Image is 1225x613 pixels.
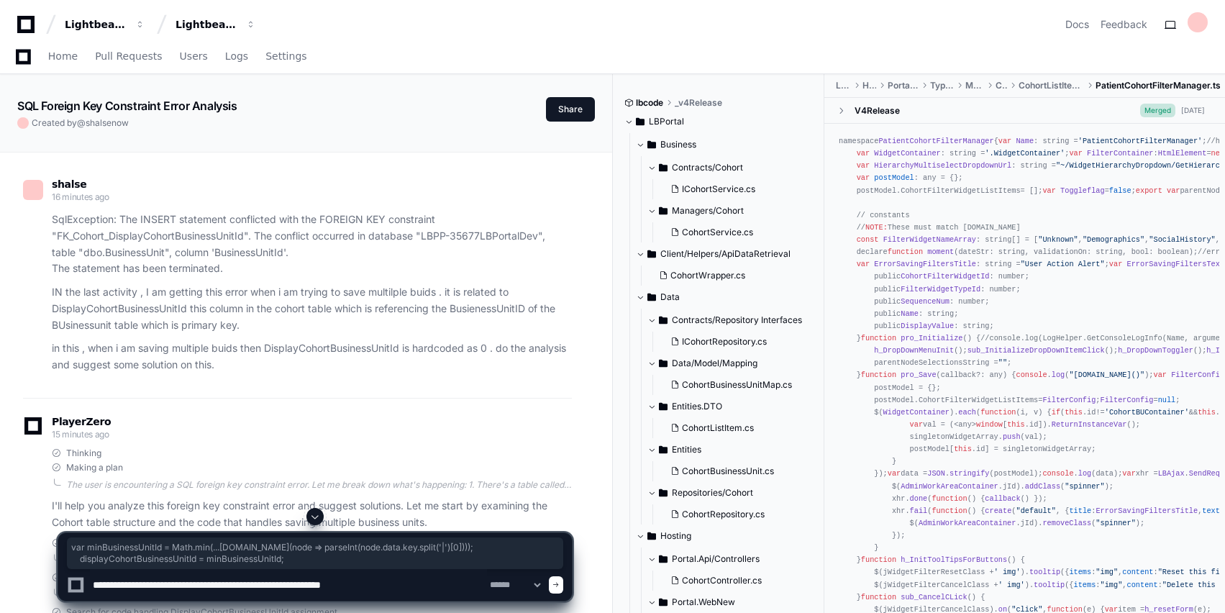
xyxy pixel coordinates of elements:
[659,202,668,219] svg: Directory
[1016,137,1034,145] span: Name
[71,542,559,565] span: var minBusinessUnitId = Math.min(...[DOMAIN_NAME](node => parseInt(node.data.key.split('|')[0])))...
[665,375,817,395] button: CohortBusinessUnitMap.cs
[1158,396,1176,404] span: null
[653,265,817,286] button: CohortWrapper.cs
[1167,186,1180,195] span: var
[1171,371,1224,379] span: FilterConfig
[836,80,851,91] span: LBPortal
[1181,105,1205,116] div: [DATE]
[665,332,817,352] button: ICohortRepository.cs
[659,398,668,415] svg: Directory
[624,110,814,133] button: LBPortal
[883,408,950,417] span: WidgetContainer
[670,270,745,281] span: CohortWrapper.cs
[1158,149,1207,158] span: HtmlElement
[95,52,162,60] span: Pull Requests
[265,52,306,60] span: Settings
[265,40,306,73] a: Settings
[672,162,743,173] span: Contracts/Cohort
[52,178,86,190] span: shalse
[1052,420,1127,429] span: ReturnInstanceVar
[1101,17,1147,32] button: Feedback
[901,272,989,281] span: CohortFilterWidgetId
[647,245,656,263] svg: Directory
[996,80,1006,91] span: Cohort
[1065,408,1083,417] span: this
[647,352,826,375] button: Data/Model/Mapping
[665,179,817,199] button: ICohortService.cs
[1140,104,1175,117] span: Merged
[682,379,792,391] span: CohortBusinessUnitMap.cs
[901,297,950,306] span: SequenceNum
[180,40,208,73] a: Users
[985,149,1065,158] span: '.WidgetContainer'
[659,355,668,372] svg: Directory
[874,346,954,355] span: h_DropDownMenuInit
[660,139,696,150] span: Business
[682,183,755,195] span: ICohortService.cs
[52,191,109,202] span: 16 minutes ago
[901,322,954,330] span: DisplayValue
[77,117,86,128] span: @
[647,136,656,153] svg: Directory
[874,173,914,182] span: postModel
[649,116,684,127] span: LBPortal
[176,17,237,32] div: Lightbeam Health Solutions
[888,248,923,256] span: function
[1069,149,1082,158] span: var
[998,358,1007,367] span: ""
[636,242,826,265] button: Client/Helpers/ApiDataRetrieval
[546,97,595,122] button: Share
[1096,507,1198,515] span: ErrorSavingFiltersTitle
[86,117,111,128] span: shalse
[659,159,668,176] svg: Directory
[1007,420,1025,429] span: this
[672,487,753,499] span: Repositories/Cohort
[647,199,826,222] button: Managers/Cohort
[980,408,1016,417] span: function
[1065,17,1089,32] a: Docs
[878,137,993,145] span: PatientCohortFilterManager
[59,12,151,37] button: Lightbeam Health
[901,482,998,491] span: AdminWorkAreaContainer
[647,395,826,418] button: Entities.DTO
[932,507,967,515] span: function
[647,438,826,461] button: Entities
[1198,408,1216,417] span: this
[672,205,744,217] span: Managers/Cohort
[998,137,1011,145] span: var
[659,441,668,458] svg: Directory
[17,99,237,113] app-text-character-animate: SQL Foreign Key Constraint Error Analysis
[647,156,826,179] button: Contracts/Cohort
[874,149,940,158] span: WidgetContainer
[1211,149,1224,158] span: new
[48,40,78,73] a: Home
[954,445,972,453] span: this
[52,417,111,426] span: PlayerZero
[665,222,817,242] button: CohortService.cs
[941,371,1003,379] span: callback?: any
[1083,235,1144,244] span: "Demographics"
[52,429,109,440] span: 15 minutes ago
[927,248,954,256] span: moment
[95,40,162,73] a: Pull Requests
[1052,408,1060,417] span: if
[857,149,870,158] span: var
[1016,507,1056,515] span: "default"
[1109,260,1122,268] span: var
[910,507,928,515] span: fail
[48,52,78,60] span: Home
[857,211,910,219] span: // constants
[888,80,919,91] span: Portal.WebNew
[665,461,817,481] button: CohortBusinessUnit.cs
[1019,80,1084,91] span: CohortListItemFiltersManager
[1021,408,1039,417] span: i, v
[66,479,572,491] div: The user is encountering a SQL foreign key constraint error. Let me break down what's happening: ...
[985,507,1011,515] span: create
[636,286,826,309] button: Data
[180,52,208,60] span: Users
[985,494,1020,503] span: callback
[888,469,901,478] span: var
[636,133,826,156] button: Business
[1003,432,1021,441] span: push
